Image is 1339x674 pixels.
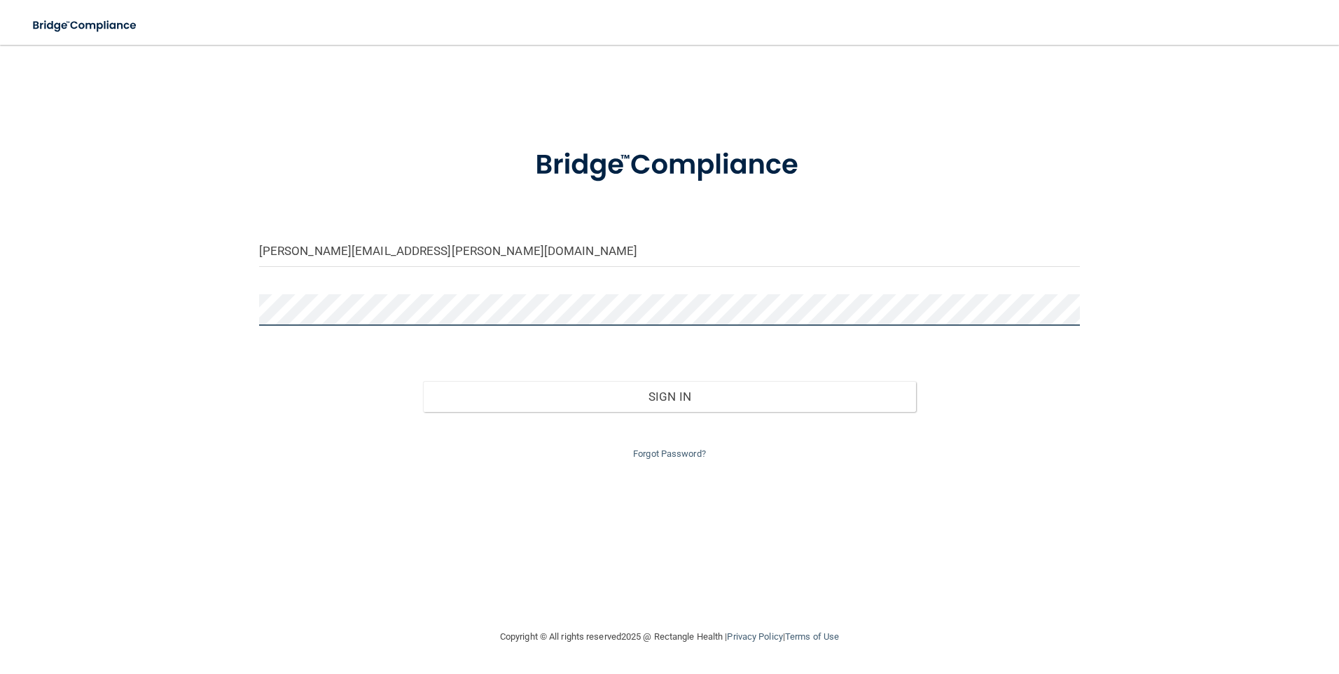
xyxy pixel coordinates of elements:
[1097,575,1322,631] iframe: Drift Widget Chat Controller
[414,614,925,659] div: Copyright © All rights reserved 2025 @ Rectangle Health | |
[506,129,833,202] img: bridge_compliance_login_screen.278c3ca4.svg
[633,448,706,459] a: Forgot Password?
[727,631,782,642] a: Privacy Policy
[259,235,1081,267] input: Email
[21,11,150,40] img: bridge_compliance_login_screen.278c3ca4.svg
[785,631,839,642] a: Terms of Use
[423,381,916,412] button: Sign In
